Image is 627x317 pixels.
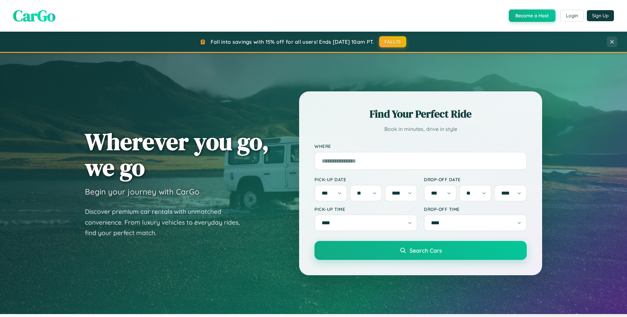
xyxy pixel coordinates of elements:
[379,36,407,47] button: FALL15
[424,177,527,182] label: Drop-off Date
[85,206,248,238] p: Discover premium car rentals with unmatched convenience. From luxury vehicles to everyday rides, ...
[314,144,527,149] label: Where
[85,187,200,197] h3: Begin your journey with CarGo
[314,206,417,212] label: Pick-up Time
[314,177,417,182] label: Pick-up Date
[560,10,584,22] button: Login
[314,107,527,121] h2: Find Your Perfect Ride
[509,9,555,22] button: Become a Host
[314,124,527,134] p: Book in minutes, drive in style
[211,39,374,45] span: Fall into savings with 15% off for all users! Ends [DATE] 10am PT.
[587,10,614,21] button: Sign Up
[13,5,56,26] span: CarGo
[85,129,269,180] h1: Wherever you go, we go
[314,241,527,260] button: Search Cars
[424,206,527,212] label: Drop-off Time
[410,247,442,254] span: Search Cars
